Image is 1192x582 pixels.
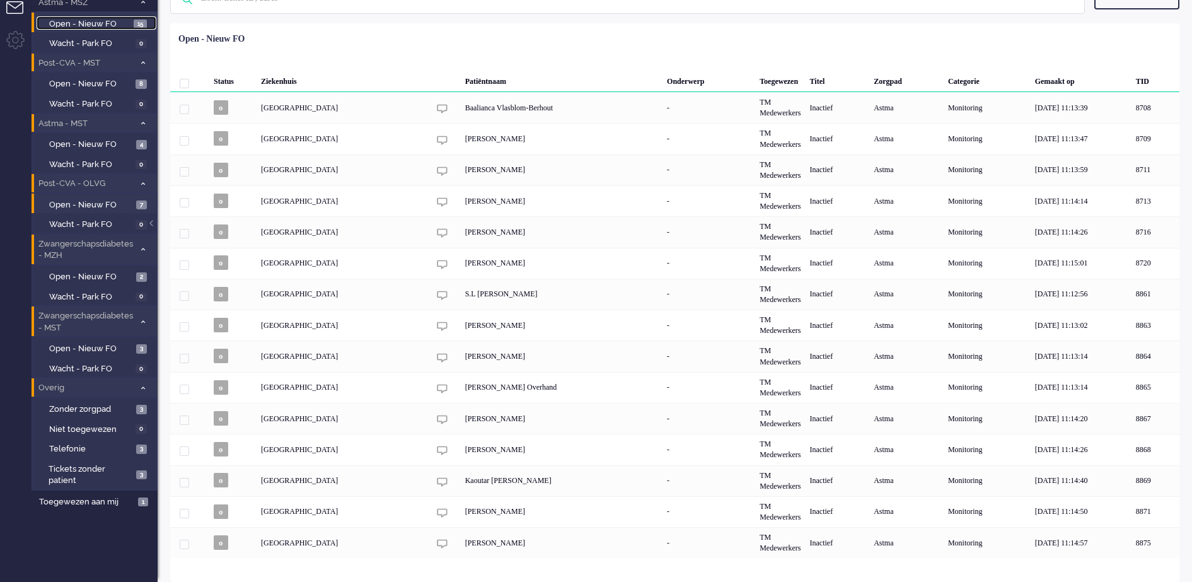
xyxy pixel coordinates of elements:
[170,372,1179,403] div: 8865
[1031,465,1131,496] div: [DATE] 11:14:40
[39,496,134,508] span: Toegewezen aan mij
[136,100,147,109] span: 0
[663,123,755,154] div: -
[869,185,944,216] div: Astma
[257,403,429,434] div: [GEOGRAPHIC_DATA]
[214,100,228,115] span: o
[136,201,147,210] span: 7
[806,248,870,279] div: Inactief
[170,279,1179,310] div: 8861
[1031,248,1131,279] div: [DATE] 11:15:01
[944,92,1031,123] div: Monitoring
[214,473,228,487] span: o
[136,140,147,149] span: 4
[257,372,429,403] div: [GEOGRAPHIC_DATA]
[1131,123,1179,154] div: 8709
[136,79,147,89] span: 8
[257,216,429,247] div: [GEOGRAPHIC_DATA]
[1131,67,1179,92] div: TID
[869,527,944,558] div: Astma
[49,18,130,30] span: Open - Nieuw FO
[49,291,132,303] span: Wacht - Park FO
[944,527,1031,558] div: Monitoring
[869,216,944,247] div: Astma
[257,434,429,465] div: [GEOGRAPHIC_DATA]
[136,470,147,480] span: 3
[755,279,805,310] div: TM Medewerkers
[944,279,1031,310] div: Monitoring
[437,103,448,114] img: ic_chat_grey.svg
[1131,216,1179,247] div: 8716
[136,220,147,230] span: 0
[49,404,133,416] span: Zonder zorgpad
[437,414,448,425] img: ic_chat_grey.svg
[37,157,156,171] a: Wacht - Park FO 0
[461,67,663,92] div: Patiëntnaam
[755,496,805,527] div: TM Medewerkers
[257,154,429,185] div: [GEOGRAPHIC_DATA]
[806,434,870,465] div: Inactief
[257,185,429,216] div: [GEOGRAPHIC_DATA]
[869,310,944,340] div: Astma
[37,118,134,130] span: Astma - MST
[1131,279,1179,310] div: 8861
[869,123,944,154] div: Astma
[214,224,228,239] span: o
[37,289,156,303] a: Wacht - Park FO 0
[461,216,663,247] div: [PERSON_NAME]
[944,372,1031,403] div: Monitoring
[37,361,156,375] a: Wacht - Park FO 0
[437,135,448,146] img: ic_chat_grey.svg
[37,462,156,487] a: Tickets zonder patient 3
[214,318,228,332] span: o
[37,341,156,355] a: Open - Nieuw FO 3
[437,477,448,487] img: ic_chat_grey.svg
[1131,465,1179,496] div: 8869
[437,352,448,363] img: ic_chat_grey.svg
[170,154,1179,185] div: 8711
[755,310,805,340] div: TM Medewerkers
[214,411,228,426] span: o
[170,403,1179,434] div: 8867
[755,248,805,279] div: TM Medewerkers
[136,39,147,49] span: 0
[214,504,228,519] span: o
[1131,372,1179,403] div: 8865
[806,340,870,371] div: Inactief
[214,442,228,457] span: o
[214,287,228,301] span: o
[1031,92,1131,123] div: [DATE] 11:13:39
[944,185,1031,216] div: Monitoring
[663,465,755,496] div: -
[663,434,755,465] div: -
[869,340,944,371] div: Astma
[1031,434,1131,465] div: [DATE] 11:14:26
[170,310,1179,340] div: 8863
[755,340,805,371] div: TM Medewerkers
[663,154,755,185] div: -
[1031,279,1131,310] div: [DATE] 11:12:56
[806,403,870,434] div: Inactief
[37,494,158,508] a: Toegewezen aan mij 1
[1131,92,1179,123] div: 8708
[944,403,1031,434] div: Monitoring
[37,36,156,50] a: Wacht - Park FO 0
[806,92,870,123] div: Inactief
[1131,154,1179,185] div: 8711
[257,496,429,527] div: [GEOGRAPHIC_DATA]
[663,340,755,371] div: -
[437,166,448,177] img: ic_chat_grey.svg
[257,67,429,92] div: Ziekenhuis
[170,434,1179,465] div: 8868
[663,310,755,340] div: -
[49,343,133,355] span: Open - Nieuw FO
[136,344,147,354] span: 3
[6,31,35,59] li: Admin menu
[170,496,1179,527] div: 8871
[1131,403,1179,434] div: 8867
[1031,372,1131,403] div: [DATE] 11:13:14
[755,403,805,434] div: TM Medewerkers
[806,216,870,247] div: Inactief
[437,383,448,394] img: ic_chat_grey.svg
[49,363,132,375] span: Wacht - Park FO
